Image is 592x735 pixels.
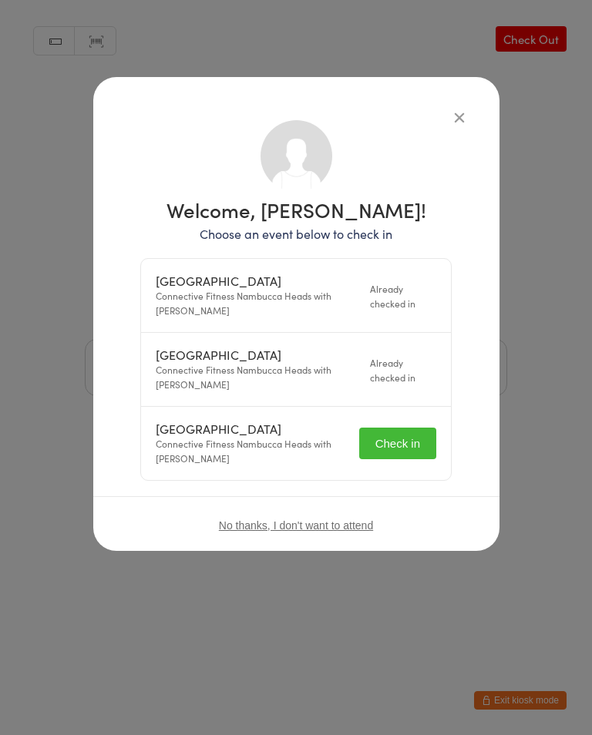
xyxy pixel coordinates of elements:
[156,274,361,317] div: Connective Fitness Nambucca Heads with [PERSON_NAME]
[156,421,350,465] div: Connective Fitness Nambucca Heads with [PERSON_NAME]
[359,428,436,459] button: Check in
[156,421,350,436] div: [GEOGRAPHIC_DATA]
[140,200,452,220] h1: Welcome, [PERSON_NAME]!
[156,274,361,288] div: [GEOGRAPHIC_DATA]
[156,347,361,391] div: Connective Fitness Nambucca Heads with [PERSON_NAME]
[156,347,361,362] div: [GEOGRAPHIC_DATA]
[261,120,332,192] img: no_photo.png
[370,281,436,310] div: Already checked in
[370,355,436,384] div: Already checked in
[140,225,452,243] p: Choose an event below to check in
[219,519,373,532] button: No thanks, I don't want to attend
